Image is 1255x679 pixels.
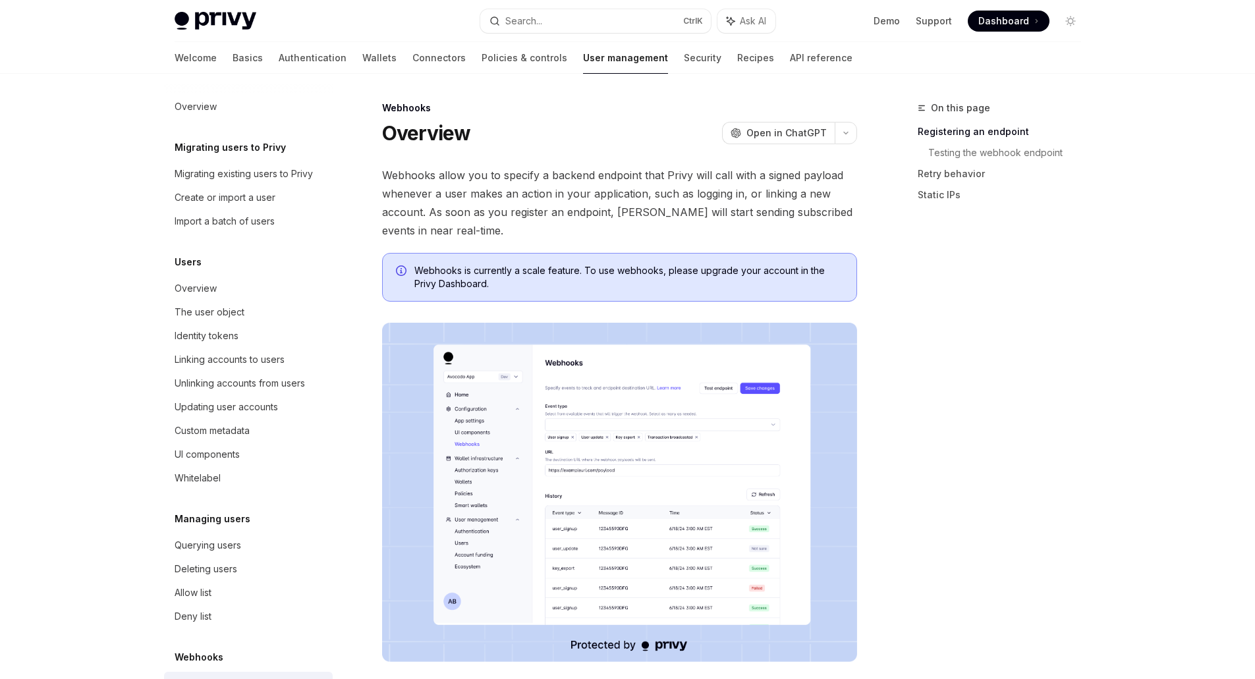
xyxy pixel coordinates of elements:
[382,101,857,115] div: Webhooks
[382,166,857,240] span: Webhooks allow you to specify a backend endpoint that Privy will call with a signed payload whene...
[175,254,202,270] h5: Users
[175,447,240,462] div: UI components
[164,371,333,395] a: Unlinking accounts from users
[164,605,333,628] a: Deny list
[175,304,244,320] div: The user object
[164,277,333,300] a: Overview
[164,324,333,348] a: Identity tokens
[790,42,852,74] a: API reference
[175,585,211,601] div: Allow list
[480,9,711,33] button: Search...CtrlK
[412,42,466,74] a: Connectors
[505,13,542,29] div: Search...
[175,375,305,391] div: Unlinking accounts from users
[175,399,278,415] div: Updating user accounts
[164,162,333,186] a: Migrating existing users to Privy
[722,122,835,144] button: Open in ChatGPT
[414,264,843,290] span: Webhooks is currently a scale feature. To use webhooks, please upgrade your account in the Privy ...
[1060,11,1081,32] button: Toggle dark mode
[164,466,333,490] a: Whitelabel
[164,443,333,466] a: UI components
[164,209,333,233] a: Import a batch of users
[233,42,263,74] a: Basics
[175,213,275,229] div: Import a batch of users
[175,470,221,486] div: Whitelabel
[382,121,471,145] h1: Overview
[175,328,238,344] div: Identity tokens
[175,166,313,182] div: Migrating existing users to Privy
[164,395,333,419] a: Updating user accounts
[978,14,1029,28] span: Dashboard
[928,142,1092,163] a: Testing the webhook endpoint
[382,323,857,662] img: images/Webhooks.png
[583,42,668,74] a: User management
[175,352,285,367] div: Linking accounts to users
[175,140,286,155] h5: Migrating users to Privy
[396,265,409,279] svg: Info
[746,126,827,140] span: Open in ChatGPT
[874,14,900,28] a: Demo
[683,16,703,26] span: Ctrl K
[175,561,237,577] div: Deleting users
[164,95,333,119] a: Overview
[164,557,333,581] a: Deleting users
[164,300,333,324] a: The user object
[164,186,333,209] a: Create or import a user
[175,99,217,115] div: Overview
[164,533,333,557] a: Querying users
[175,190,275,205] div: Create or import a user
[737,42,774,74] a: Recipes
[175,12,256,30] img: light logo
[918,163,1092,184] a: Retry behavior
[931,100,990,116] span: On this page
[175,423,250,439] div: Custom metadata
[164,348,333,371] a: Linking accounts to users
[164,581,333,605] a: Allow list
[164,419,333,443] a: Custom metadata
[918,184,1092,205] a: Static IPs
[175,649,223,665] h5: Webhooks
[175,609,211,624] div: Deny list
[916,14,952,28] a: Support
[175,42,217,74] a: Welcome
[362,42,397,74] a: Wallets
[684,42,721,74] a: Security
[740,14,766,28] span: Ask AI
[918,121,1092,142] a: Registering an endpoint
[482,42,567,74] a: Policies & controls
[968,11,1049,32] a: Dashboard
[279,42,347,74] a: Authentication
[717,9,775,33] button: Ask AI
[175,511,250,527] h5: Managing users
[175,537,241,553] div: Querying users
[175,281,217,296] div: Overview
